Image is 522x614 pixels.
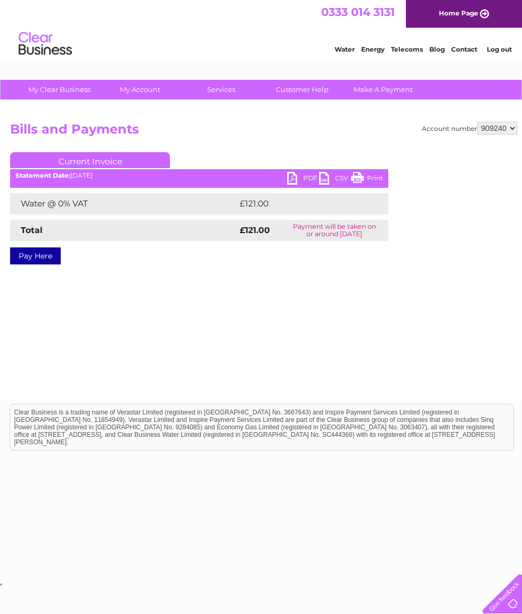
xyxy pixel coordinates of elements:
[237,193,368,214] td: £121.00
[10,193,237,214] td: Water @ 0% VAT
[258,80,346,99] a: Customer Help
[487,45,512,53] a: Log out
[451,45,477,53] a: Contact
[21,225,43,235] strong: Total
[287,172,319,187] a: PDF
[10,122,517,142] h2: Bills and Payments
[18,28,72,60] img: logo.png
[281,220,388,241] td: Payment will be taken on or around [DATE]
[422,122,517,135] div: Account number
[335,45,355,53] a: Water
[429,45,445,53] a: Blog
[321,5,395,19] a: 0333 014 3131
[339,80,427,99] a: Make A Payment
[351,172,383,187] a: Print
[177,80,265,99] a: Services
[361,45,385,53] a: Energy
[15,171,70,179] b: Statement Date:
[96,80,184,99] a: My Account
[15,80,103,99] a: My Clear Business
[391,45,423,53] a: Telecoms
[319,172,351,187] a: CSV
[240,225,270,235] strong: £121.00
[10,247,61,264] a: Pay Here
[10,172,388,179] div: [DATE]
[10,152,170,168] a: Current Invoice
[10,6,513,52] div: Clear Business is a trading name of Verastar Limited (registered in [GEOGRAPHIC_DATA] No. 3667643...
